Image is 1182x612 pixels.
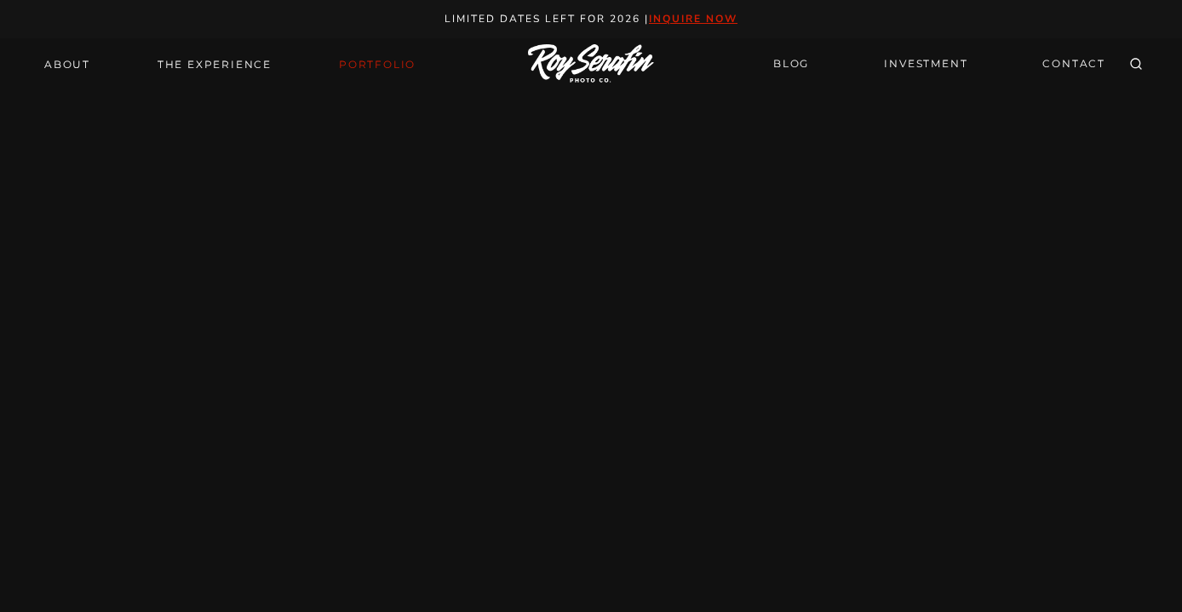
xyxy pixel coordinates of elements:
p: Limited Dates LEft for 2026 | [19,10,1164,28]
a: Portfolio [329,53,426,77]
nav: Primary Navigation [34,53,426,77]
a: inquire now [649,12,737,26]
nav: Secondary Navigation [763,49,1116,79]
button: View Search Form [1124,53,1148,77]
a: BLOG [763,49,819,79]
a: THE EXPERIENCE [147,53,282,77]
a: CONTACT [1032,49,1116,79]
a: INVESTMENT [874,49,978,79]
img: Logo of Roy Serafin Photo Co., featuring stylized text in white on a light background, representi... [528,44,654,84]
a: About [34,53,100,77]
